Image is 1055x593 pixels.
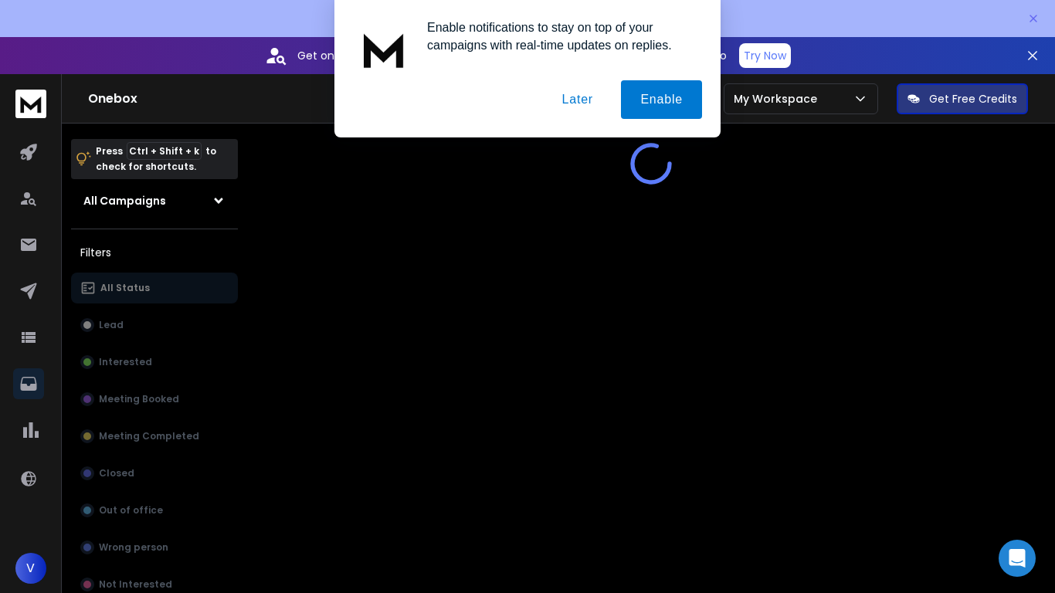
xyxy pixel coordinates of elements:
button: Later [542,80,612,119]
h1: All Campaigns [83,193,166,208]
span: Ctrl + Shift + k [127,142,202,160]
button: Enable [621,80,702,119]
h3: Filters [71,242,238,263]
button: V [15,553,46,584]
div: Open Intercom Messenger [999,540,1036,577]
img: notification icon [353,19,415,80]
div: Enable notifications to stay on top of your campaigns with real-time updates on replies. [415,19,702,54]
button: All Campaigns [71,185,238,216]
p: Press to check for shortcuts. [96,144,216,175]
